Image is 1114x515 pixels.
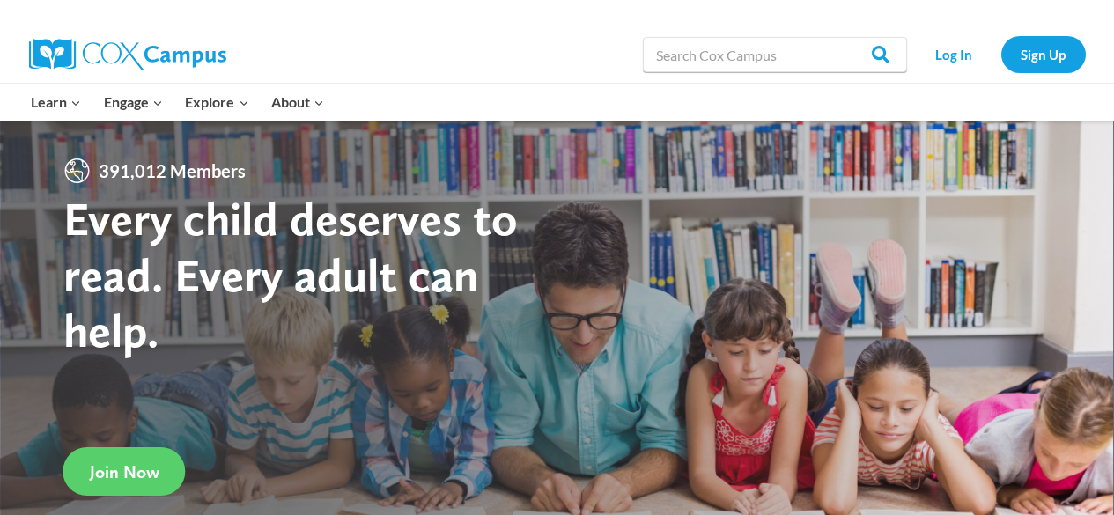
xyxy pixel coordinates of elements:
a: Sign Up [1001,36,1086,72]
a: Log In [916,36,992,72]
strong: Every child deserves to read. Every adult can help. [63,190,518,358]
img: Cox Campus [29,39,226,70]
span: Explore [185,91,248,114]
span: Engage [104,91,163,114]
nav: Secondary Navigation [916,36,1086,72]
input: Search Cox Campus [643,37,907,72]
nav: Primary Navigation [20,84,336,121]
span: 391,012 Members [92,157,253,185]
span: About [271,91,324,114]
span: Learn [31,91,81,114]
a: Join Now [63,447,186,496]
span: Join Now [90,461,159,482]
